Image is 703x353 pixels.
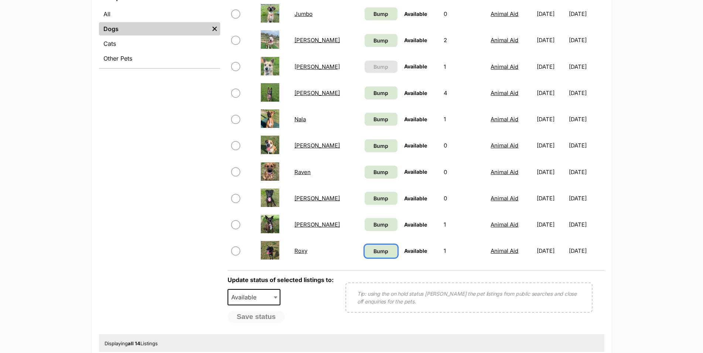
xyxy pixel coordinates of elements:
[491,221,518,228] a: Animal Aid
[373,37,388,44] span: Bump
[373,194,388,202] span: Bump
[365,7,397,20] a: Bump
[365,245,397,258] a: Bump
[228,276,334,284] label: Update status of selected listings to:
[491,89,518,96] a: Animal Aid
[294,10,313,17] a: Jumbo
[404,169,427,175] span: Available
[534,212,568,237] td: [DATE]
[534,27,568,53] td: [DATE]
[491,37,518,44] a: Animal Aid
[441,186,487,211] td: 0
[373,10,388,18] span: Bump
[294,89,340,96] a: [PERSON_NAME]
[228,289,281,305] span: Available
[128,340,140,346] strong: all 14
[534,186,568,211] td: [DATE]
[294,37,340,44] a: [PERSON_NAME]
[294,116,306,123] a: Nala
[491,195,518,202] a: Animal Aid
[294,221,340,228] a: [PERSON_NAME]
[441,238,487,264] td: 1
[569,106,603,132] td: [DATE]
[404,63,427,69] span: Available
[404,142,427,149] span: Available
[534,54,568,79] td: [DATE]
[441,212,487,237] td: 1
[404,37,427,43] span: Available
[99,22,209,35] a: Dogs
[365,218,397,231] a: Bump
[373,115,388,123] span: Bump
[441,1,487,27] td: 0
[569,133,603,158] td: [DATE]
[441,159,487,185] td: 0
[441,27,487,53] td: 2
[569,186,603,211] td: [DATE]
[441,133,487,158] td: 0
[569,212,603,237] td: [DATE]
[99,52,220,65] a: Other Pets
[569,54,603,79] td: [DATE]
[491,247,518,254] a: Animal Aid
[373,89,388,97] span: Bump
[294,63,340,70] a: [PERSON_NAME]
[534,1,568,27] td: [DATE]
[365,192,397,205] a: Bump
[569,27,603,53] td: [DATE]
[373,221,388,228] span: Bump
[491,142,518,149] a: Animal Aid
[365,61,397,73] button: Bump
[365,86,397,99] a: Bump
[373,168,388,176] span: Bump
[228,311,285,323] button: Save status
[404,221,427,228] span: Available
[534,133,568,158] td: [DATE]
[404,248,427,254] span: Available
[228,292,264,302] span: Available
[365,34,397,47] a: Bump
[365,113,397,126] a: Bump
[105,340,158,346] span: Displaying Listings
[441,80,487,106] td: 4
[569,80,603,106] td: [DATE]
[569,238,603,264] td: [DATE]
[491,169,518,176] a: Animal Aid
[534,106,568,132] td: [DATE]
[534,238,568,264] td: [DATE]
[357,290,581,305] p: Tip: using the on hold status [PERSON_NAME] the pet listings from public searches and close off e...
[491,116,518,123] a: Animal Aid
[99,6,220,68] div: Species
[441,106,487,132] td: 1
[99,37,220,50] a: Cats
[491,63,518,70] a: Animal Aid
[294,169,311,176] a: Raven
[373,142,388,150] span: Bump
[365,139,397,152] a: Bump
[294,195,340,202] a: [PERSON_NAME]
[373,63,388,71] span: Bump
[209,22,220,35] a: Remove filter
[569,159,603,185] td: [DATE]
[99,7,220,21] a: All
[373,247,388,255] span: Bump
[491,10,518,17] a: Animal Aid
[569,1,603,27] td: [DATE]
[294,247,307,254] a: Roxy
[534,80,568,106] td: [DATE]
[294,142,340,149] a: [PERSON_NAME]
[404,11,427,17] span: Available
[404,195,427,201] span: Available
[534,159,568,185] td: [DATE]
[404,90,427,96] span: Available
[404,116,427,122] span: Available
[365,166,397,179] a: Bump
[441,54,487,79] td: 1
